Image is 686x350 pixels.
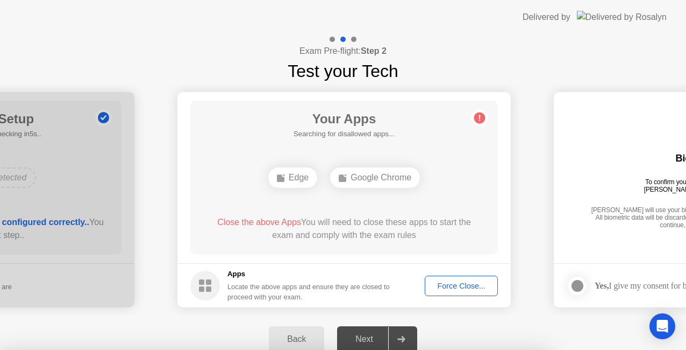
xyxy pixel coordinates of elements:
div: Delivered by [523,11,570,24]
h1: Test your Tech [288,58,398,84]
strong: Yes, [595,281,609,290]
div: Google Chrome [330,167,420,188]
div: You will need to close these apps to start the exam and comply with the exam rules [206,216,483,242]
div: Next [340,334,388,344]
span: Close the above Apps [217,218,301,227]
div: Edge [268,167,317,188]
div: Back [272,334,321,344]
img: Delivered by Rosalyn [577,11,667,23]
h5: Apps [227,269,390,279]
div: Locate the above apps and ensure they are closed to proceed with your exam. [227,282,390,302]
b: Step 2 [361,46,387,55]
div: Open Intercom Messenger [649,313,675,339]
h5: Searching for disallowed apps... [294,129,395,139]
h1: Your Apps [294,109,395,129]
div: Force Close... [428,282,494,290]
h4: Exam Pre-flight: [299,45,387,58]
